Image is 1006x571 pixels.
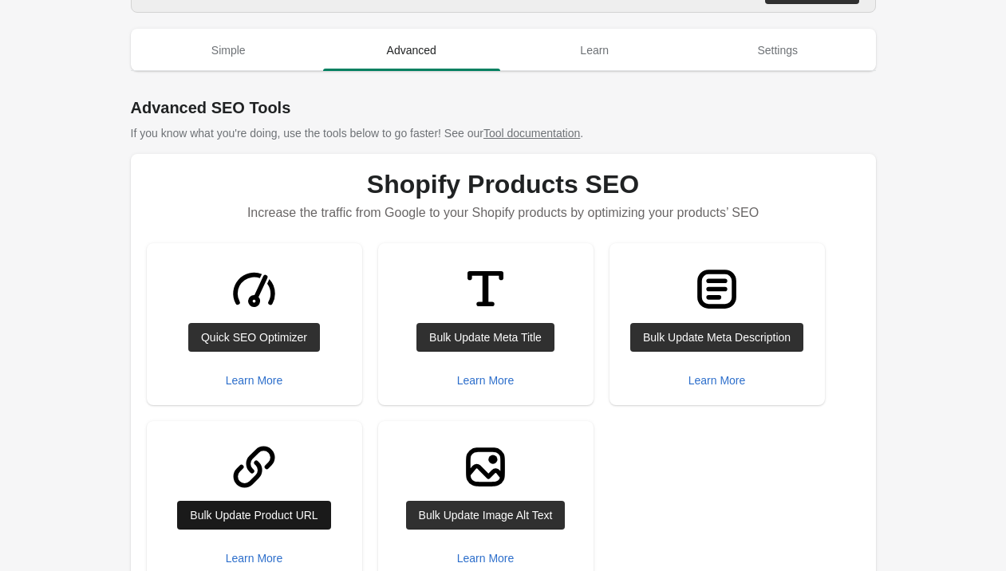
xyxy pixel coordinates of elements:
p: If you know what you're doing, use the tools below to go faster! See our . [131,125,876,141]
a: Bulk Update Meta Title [416,323,554,352]
button: Settings [686,30,870,71]
div: Learn More [457,374,515,387]
div: Learn More [688,374,746,387]
button: Advanced [320,30,503,71]
button: Simple [137,30,321,71]
img: ImageMajor-6988ddd70c612d22410311fee7e48670de77a211e78d8e12813237d56ef19ad4.svg [456,437,515,497]
span: Advanced [323,36,500,65]
div: Learn More [226,552,283,565]
button: Learn More [682,366,752,395]
div: Bulk Update Meta Title [429,331,542,344]
h1: Advanced SEO Tools [131,96,876,119]
p: Increase the traffic from Google to your Shopify products by optimizing your products’ SEO [147,199,860,227]
div: Learn More [457,552,515,565]
a: Quick SEO Optimizer [188,323,320,352]
img: TextBlockMajor-3e13e55549f1fe4aa18089e576148c69364b706dfb80755316d4ac7f5c51f4c3.svg [687,259,747,319]
img: LinkMinor-ab1ad89fd1997c3bec88bdaa9090a6519f48abaf731dc9ef56a2f2c6a9edd30f.svg [224,437,284,497]
span: Settings [689,36,866,65]
a: Bulk Update Product URL [177,501,330,530]
a: Bulk Update Meta Description [630,323,803,352]
a: Bulk Update Image Alt Text [406,501,566,530]
div: Bulk Update Meta Description [643,331,791,344]
a: Tool documentation [483,127,580,140]
span: Learn [507,36,684,65]
button: Learn More [219,366,290,395]
button: Learn [503,30,687,71]
h1: Shopify Products SEO [147,170,860,199]
div: Bulk Update Product URL [190,509,318,522]
button: Learn More [451,366,521,395]
span: Simple [140,36,318,65]
div: Learn More [226,374,283,387]
div: Bulk Update Image Alt Text [419,509,553,522]
div: Quick SEO Optimizer [201,331,307,344]
img: GaugeMajor-1ebe3a4f609d70bf2a71c020f60f15956db1f48d7107b7946fc90d31709db45e.svg [224,259,284,319]
img: TitleMinor-8a5de7e115299b8c2b1df9b13fb5e6d228e26d13b090cf20654de1eaf9bee786.svg [456,259,515,319]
